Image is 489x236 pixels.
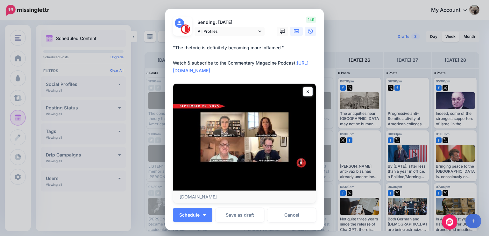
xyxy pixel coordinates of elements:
a: All Profiles [195,27,265,36]
p: [DOMAIN_NAME] [180,194,309,200]
div: Open Intercom Messenger [442,214,457,230]
span: 149 [306,17,316,23]
button: Save as draft [216,208,264,222]
img: 291864331_468958885230530_187971914351797662_n-bsa127305.png [181,24,190,34]
div: "The rhetoric is definitely becoming more inflamed." Watch & subscribe to the Commentary Magazine... [173,44,319,74]
button: Schedule [173,208,212,222]
span: Schedule [179,213,200,217]
a: Cancel [267,208,316,222]
span: All Profiles [198,28,257,35]
img: user_default_image.png [175,18,184,28]
p: Sending: [DATE] [195,19,265,26]
img: arrow-down-white.png [203,214,206,216]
